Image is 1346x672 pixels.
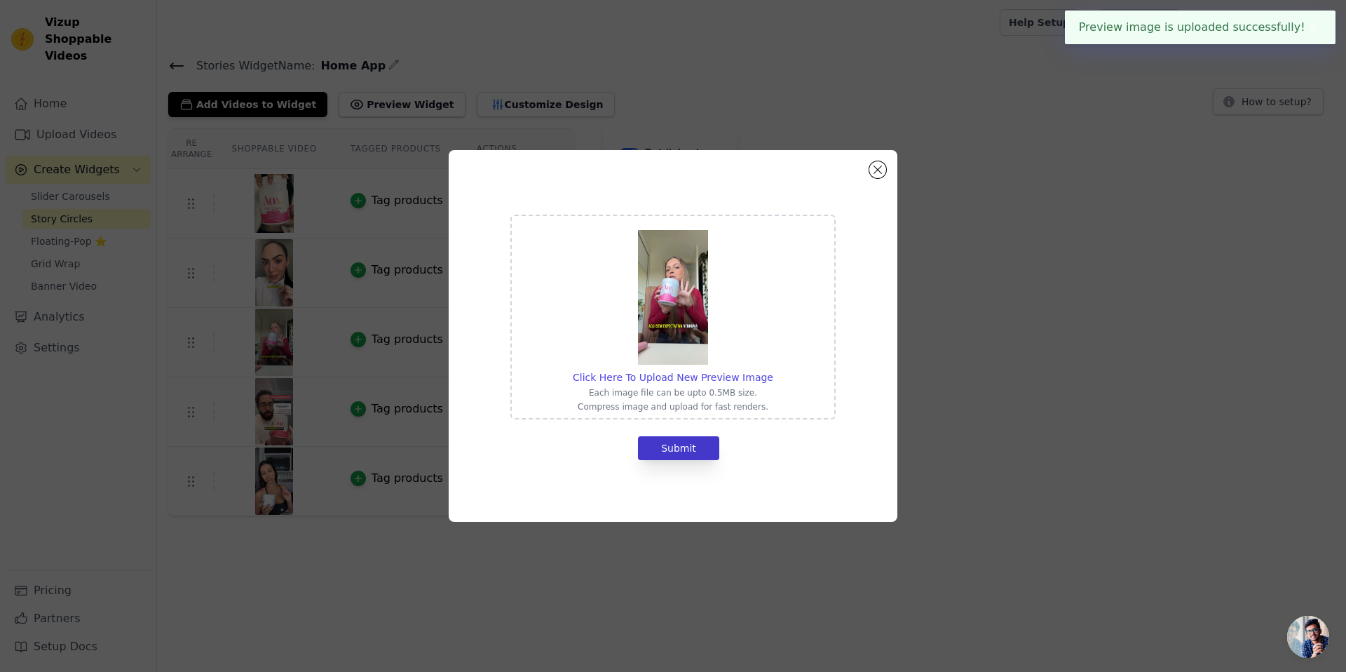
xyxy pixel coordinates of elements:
[573,372,773,383] span: Click Here To Upload New Preview Image
[573,401,773,412] p: Compress image and upload for fast renders.
[1065,11,1335,44] div: Preview image is uploaded successfully!
[1305,19,1321,36] button: Close
[573,387,773,398] p: Each image file can be upto 0.5MB size.
[638,230,708,365] img: preview
[638,436,719,460] button: Submit
[869,161,886,178] button: Close modal
[1287,616,1329,658] a: Bate-papo aberto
